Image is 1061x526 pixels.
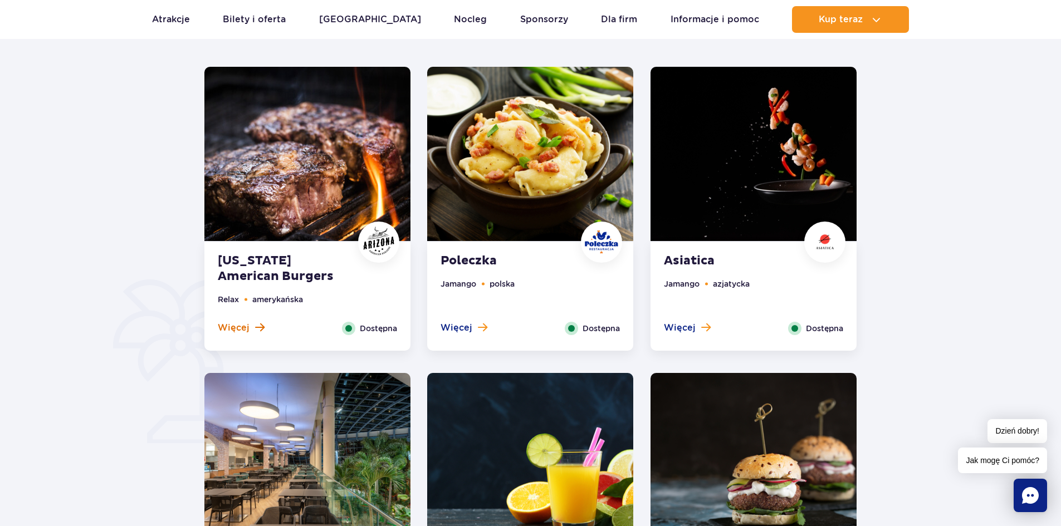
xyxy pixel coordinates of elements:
[152,6,190,33] a: Atrakcje
[319,6,421,33] a: [GEOGRAPHIC_DATA]
[441,253,575,269] strong: Poleczka
[427,67,633,241] img: Poleczka
[671,6,759,33] a: Informacje i pomoc
[218,253,353,284] strong: [US_STATE] American Burgers
[987,419,1047,443] span: Dzień dobry!
[218,293,239,306] li: Relax
[585,225,618,259] img: Poleczka
[819,14,863,24] span: Kup teraz
[664,253,799,269] strong: Asiatica
[204,67,410,241] img: Arizona American Burgers
[651,67,857,241] img: Asiatica
[520,6,568,33] a: Sponsorzy
[664,322,711,334] button: Więcej
[252,293,303,306] li: amerykańska
[360,322,397,335] span: Dostępna
[362,225,395,259] img: Arizona American Burgers
[792,6,909,33] button: Kup teraz
[441,322,487,334] button: Więcej
[441,322,472,334] span: Więcej
[664,322,696,334] span: Więcej
[713,278,750,290] li: azjatycka
[223,6,286,33] a: Bilety i oferta
[601,6,637,33] a: Dla firm
[583,322,620,335] span: Dostępna
[490,278,515,290] li: polska
[454,6,487,33] a: Nocleg
[808,229,842,254] img: Asiatica
[441,278,476,290] li: Jamango
[806,322,843,335] span: Dostępna
[218,322,250,334] span: Więcej
[958,448,1047,473] span: Jak mogę Ci pomóc?
[664,278,700,290] li: Jamango
[1014,479,1047,512] div: Chat
[218,322,265,334] button: Więcej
